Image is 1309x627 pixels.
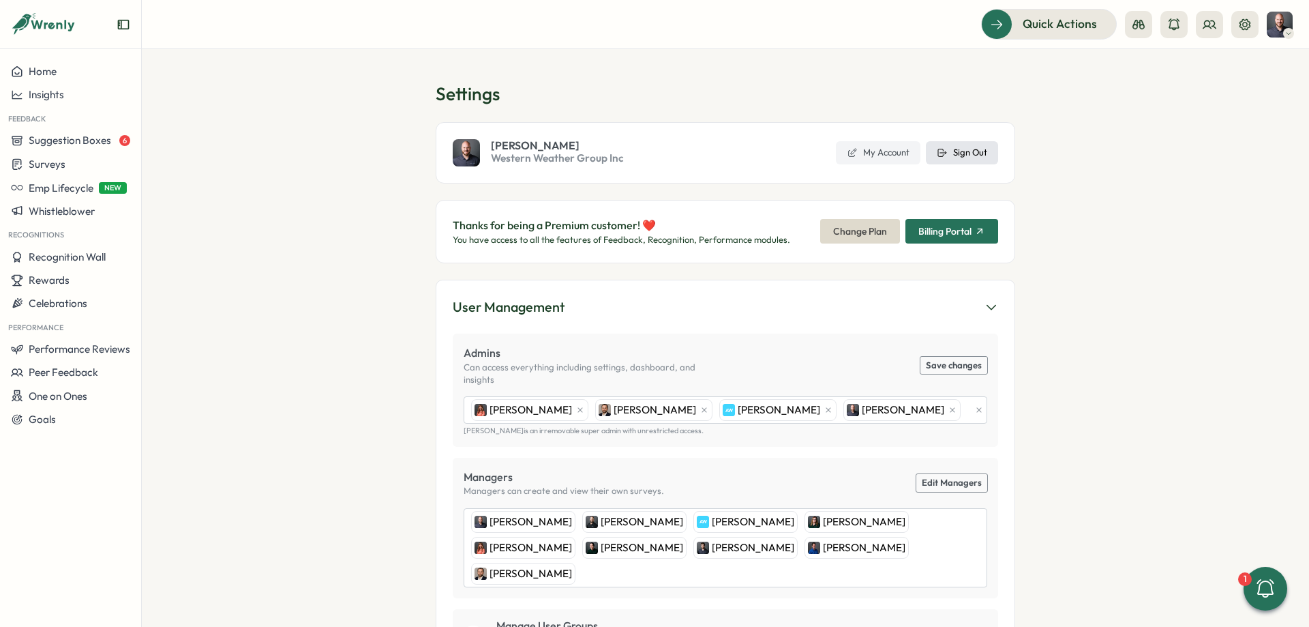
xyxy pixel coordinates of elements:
span: Recognition Wall [29,250,106,263]
span: Whistleblower [29,205,95,218]
img: Brandon Sullivan [599,404,611,416]
span: [PERSON_NAME] [823,514,905,529]
p: [PERSON_NAME] is an irremovable super admin with unrestricted access. [464,426,987,435]
button: Sign Out [926,141,998,164]
span: Celebrations [29,297,87,310]
span: [PERSON_NAME] [601,540,683,555]
span: [PERSON_NAME] [712,540,794,555]
span: [PERSON_NAME] [490,566,572,581]
a: Edit Managers [916,474,987,492]
p: Can access everything including settings, dashboard, and insights [464,362,725,385]
span: [PERSON_NAME] [738,403,820,418]
button: User Management [453,297,998,318]
p: Managers [464,469,664,486]
span: [PERSON_NAME] [490,514,572,529]
span: Change Plan [833,220,887,243]
span: [PERSON_NAME] [712,514,794,529]
button: Quick Actions [981,9,1117,39]
span: One on Ones [29,390,87,403]
img: Nathan Lohse [847,404,859,416]
span: [PERSON_NAME] [490,540,572,555]
span: 6 [119,135,130,146]
span: Quick Actions [1023,15,1097,33]
img: Dario Gerussi [808,542,820,554]
span: AW [725,407,733,414]
button: Expand sidebar [117,18,130,31]
span: Rewards [29,274,70,287]
span: [PERSON_NAME] [490,403,572,418]
span: AW [699,518,707,525]
span: Peer Feedback [29,366,98,379]
span: Billing Portal [918,227,972,236]
button: 1 [1244,567,1287,611]
a: My Account [836,141,920,164]
button: Change Plan [820,219,900,244]
img: Jill Belchoff [808,516,820,528]
span: [PERSON_NAME] [614,403,696,418]
p: You have access to all the features of Feedback, Recognition, Performance modules. [453,234,790,246]
span: Goals [29,413,56,426]
span: Home [29,65,57,78]
p: Thanks for being a Premium customer! ❤️ [453,217,790,234]
span: My Account [863,147,909,159]
span: [PERSON_NAME] [823,540,905,555]
img: Nathan Lohse [475,516,487,528]
span: Surveys [29,158,65,171]
img: Kai Tawa [586,542,598,554]
div: User Management [453,297,565,318]
img: Nathan Lohse [453,139,480,166]
img: Nikki Kean [475,404,487,416]
span: NEW [99,182,127,194]
span: [PERSON_NAME] [601,514,683,529]
span: Western Weather Group Inc [491,151,624,166]
img: Brandon Sullivan [475,568,487,580]
img: Nathan Lohse [1267,12,1293,38]
span: Sign Out [953,147,987,159]
img: Steven Haro [586,516,598,528]
button: Billing Portal [905,219,998,244]
h1: Settings [436,82,1015,106]
img: Nikki Kean [475,542,487,554]
span: [PERSON_NAME] [491,140,624,151]
button: Save changes [920,357,987,375]
span: Suggestion Boxes [29,134,111,147]
p: Admins [464,345,725,362]
span: Insights [29,88,64,101]
span: [PERSON_NAME] [862,403,944,418]
img: Tony LeDonne [697,542,709,554]
span: Emp Lifecycle [29,181,93,194]
p: Managers can create and view their own surveys. [464,485,664,497]
div: 1 [1238,572,1252,586]
span: Performance Reviews [29,342,130,355]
